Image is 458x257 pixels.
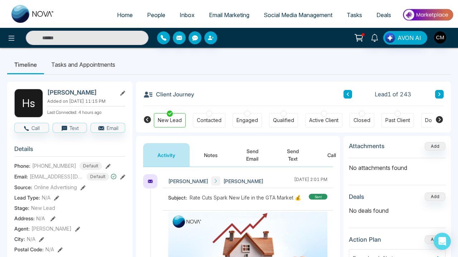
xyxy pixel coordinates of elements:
h3: Attachments [349,142,385,150]
span: Subject: [168,194,190,201]
a: Email Marketing [202,8,257,22]
div: Open Intercom Messenger [434,233,451,250]
div: sent [309,194,327,200]
span: AVON AI [398,34,421,42]
span: Inbox [180,11,195,19]
div: New Lead [158,117,182,124]
span: Social Media Management [264,11,332,19]
h3: Client Journey [143,89,194,100]
button: Call [313,143,350,167]
span: [PERSON_NAME] [168,177,208,185]
span: Email: [14,173,28,180]
span: Agent: [14,225,30,232]
span: Address: [14,215,45,222]
a: People [140,8,172,22]
button: Notes [190,143,232,167]
h3: Deals [349,193,364,200]
span: [EMAIL_ADDRESS][DOMAIN_NAME] [30,173,83,180]
div: [DATE] 2:01 PM [294,176,327,186]
li: Tasks and Appointments [44,55,122,74]
button: Call [14,123,49,133]
button: Add [425,192,445,201]
span: New Lead [31,204,55,212]
button: Activity [143,143,190,167]
span: Phone: [14,162,30,170]
div: Engaged [237,117,258,124]
span: [PERSON_NAME] [31,225,72,232]
span: Home [117,11,133,19]
li: Timeline [7,55,44,74]
h3: Details [14,145,125,156]
a: Social Media Management [257,8,340,22]
h2: [PERSON_NAME] [47,89,114,96]
span: Default [79,162,102,170]
img: Market-place.gif [402,7,454,23]
div: H s [14,89,43,117]
img: User Avatar [434,31,446,44]
div: Qualified [273,117,294,124]
a: Deals [369,8,398,22]
button: Send Email [232,143,273,167]
span: N/A [42,194,50,201]
span: [PHONE_NUMBER] [32,162,76,170]
a: Home [110,8,140,22]
button: Add [425,235,445,244]
button: Send Text [273,143,313,167]
span: Lead 1 of 243 [375,90,411,99]
button: Add [425,142,445,151]
button: Email [91,123,125,133]
span: Stage: [14,204,29,212]
h3: Action Plan [349,236,381,243]
span: [PERSON_NAME] [223,177,263,185]
img: Nova CRM Logo [11,5,54,23]
p: No attachments found [349,158,445,172]
button: AVON AI [383,31,427,45]
button: Text [53,123,87,133]
span: Source: [14,183,32,191]
div: Active Client [309,117,338,124]
div: Closed [354,117,370,124]
span: N/A [36,215,45,221]
div: Past Client [385,117,410,124]
span: Rate Cuts Spark New Life in the GTA Market 💰 [190,194,301,201]
a: Tasks [340,8,369,22]
p: No deals found [349,206,445,215]
span: Email Marketing [209,11,249,19]
span: City : [14,235,25,243]
a: Inbox [172,8,202,22]
span: Online Advertising [34,183,77,191]
span: People [147,11,165,19]
span: Deals [376,11,391,19]
span: N/A [45,246,54,253]
p: Last Connected: 4 hours ago [47,108,125,116]
span: Lead Type: [14,194,40,201]
img: Lead Flow [385,33,395,43]
div: Contacted [197,117,221,124]
span: Default [87,173,109,181]
span: Tasks [347,11,362,19]
span: Postal Code : [14,246,44,253]
p: Added on [DATE] 11:15 PM [47,98,125,105]
span: N/A [27,235,35,243]
span: Add [425,143,445,149]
